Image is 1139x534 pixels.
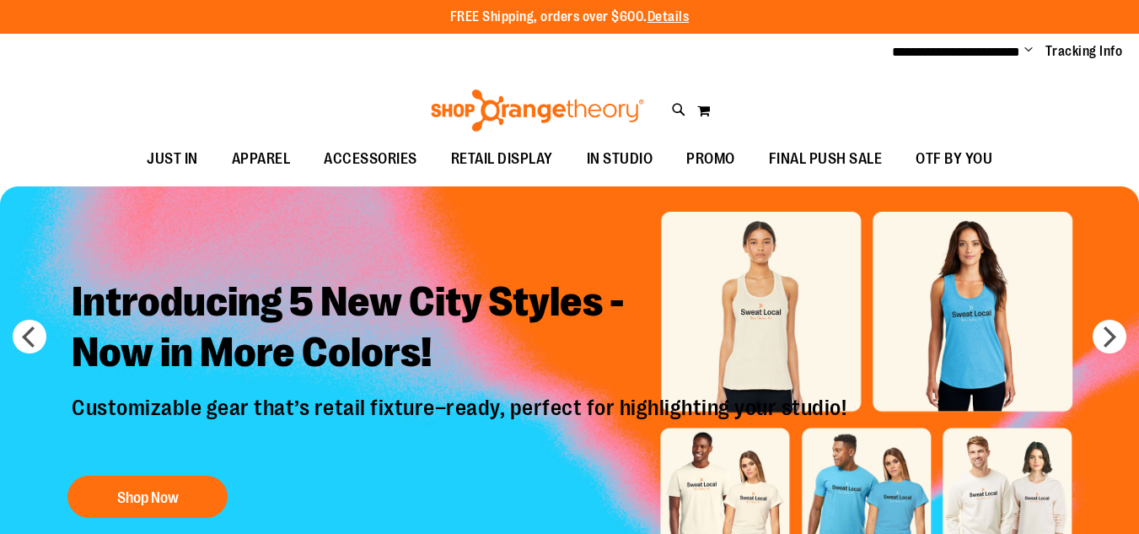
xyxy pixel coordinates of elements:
button: next [1093,320,1126,353]
span: RETAIL DISPLAY [451,140,553,178]
a: PROMO [669,140,752,179]
h2: Introducing 5 New City Styles - Now in More Colors! [59,263,863,394]
a: OTF BY YOU [899,140,1009,179]
a: Tracking Info [1045,42,1123,61]
p: Customizable gear that’s retail fixture–ready, perfect for highlighting your studio! [59,394,863,458]
a: Introducing 5 New City Styles -Now in More Colors! Customizable gear that’s retail fixture–ready,... [59,263,863,526]
button: Account menu [1024,43,1033,60]
img: Shop Orangetheory [428,89,647,132]
a: JUST IN [130,140,215,179]
a: RETAIL DISPLAY [434,140,570,179]
span: JUST IN [147,140,198,178]
a: Details [647,9,690,24]
span: APPAREL [232,140,291,178]
span: ACCESSORIES [324,140,417,178]
a: FINAL PUSH SALE [752,140,900,179]
span: IN STUDIO [587,140,653,178]
span: OTF BY YOU [916,140,992,178]
a: ACCESSORIES [307,140,434,179]
p: FREE Shipping, orders over $600. [450,8,690,27]
button: prev [13,320,46,353]
span: PROMO [686,140,735,178]
a: IN STUDIO [570,140,670,179]
button: Shop Now [67,476,228,518]
a: APPAREL [215,140,308,179]
span: FINAL PUSH SALE [769,140,883,178]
